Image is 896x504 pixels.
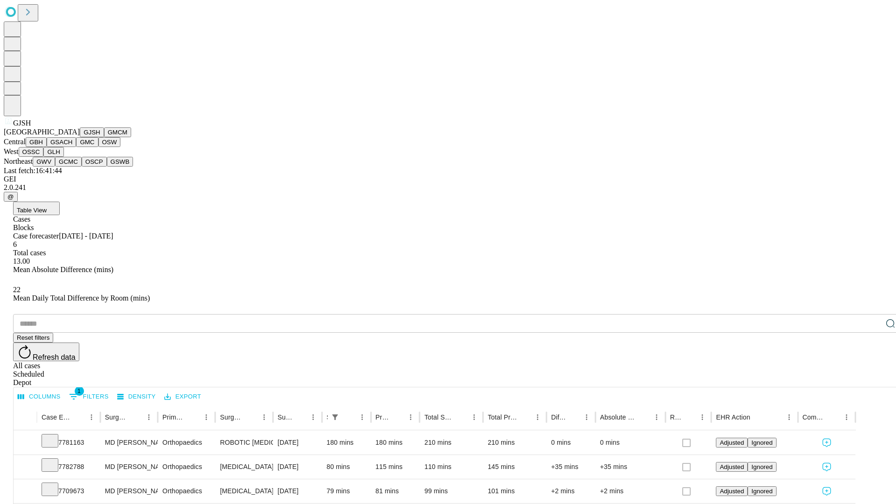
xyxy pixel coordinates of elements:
[42,413,71,421] div: Case Epic Id
[751,463,772,470] span: Ignored
[827,411,840,424] button: Sort
[105,479,153,503] div: MD [PERSON_NAME] [PERSON_NAME] Md
[258,411,271,424] button: Menu
[580,411,593,424] button: Menu
[105,455,153,479] div: MD [PERSON_NAME] [PERSON_NAME] Md
[15,390,63,404] button: Select columns
[80,127,104,137] button: GJSH
[115,390,158,404] button: Density
[162,479,210,503] div: Orthopaedics
[4,167,62,175] span: Last fetch: 16:41:44
[4,138,26,146] span: Central
[42,479,96,503] div: 7709673
[13,257,30,265] span: 13.00
[4,175,892,183] div: GEI
[278,479,317,503] div: [DATE]
[4,157,33,165] span: Northeast
[104,127,131,137] button: GMCM
[488,479,542,503] div: 101 mins
[67,389,111,404] button: Show filters
[220,455,268,479] div: [MEDICAL_DATA] [MEDICAL_DATA]
[82,157,107,167] button: OSCP
[4,183,892,192] div: 2.0.241
[294,411,307,424] button: Sort
[278,455,317,479] div: [DATE]
[85,411,98,424] button: Menu
[142,411,155,424] button: Menu
[468,411,481,424] button: Menu
[551,431,591,455] div: 0 mins
[327,479,366,503] div: 79 mins
[4,128,80,136] span: [GEOGRAPHIC_DATA]
[33,353,76,361] span: Refresh data
[488,455,542,479] div: 145 mins
[107,157,133,167] button: GSWB
[329,411,342,424] div: 1 active filter
[751,411,764,424] button: Sort
[840,411,853,424] button: Menu
[551,455,591,479] div: +35 mins
[13,249,46,257] span: Total cases
[748,486,776,496] button: Ignored
[716,462,748,472] button: Adjusted
[751,439,772,446] span: Ignored
[187,411,200,424] button: Sort
[42,455,96,479] div: 7782788
[42,431,96,455] div: 7781163
[13,119,31,127] span: GJSH
[424,455,478,479] div: 110 mins
[4,147,19,155] span: West
[220,413,243,421] div: Surgery Name
[551,479,591,503] div: +2 mins
[43,147,63,157] button: GLH
[720,463,744,470] span: Adjusted
[13,202,60,215] button: Table View
[105,431,153,455] div: MD [PERSON_NAME] [PERSON_NAME] Md
[327,413,328,421] div: Scheduled In Room Duration
[13,294,150,302] span: Mean Daily Total Difference by Room (mins)
[19,147,44,157] button: OSSC
[17,334,49,341] span: Reset filters
[567,411,580,424] button: Sort
[129,411,142,424] button: Sort
[13,240,17,248] span: 6
[98,137,121,147] button: OSW
[327,455,366,479] div: 80 mins
[33,157,55,167] button: GWV
[162,390,203,404] button: Export
[670,413,682,421] div: Resolved in EHR
[343,411,356,424] button: Sort
[716,486,748,496] button: Adjusted
[18,435,32,451] button: Expand
[105,413,128,421] div: Surgeon Name
[600,479,661,503] div: +2 mins
[245,411,258,424] button: Sort
[76,137,98,147] button: GMC
[162,455,210,479] div: Orthopaedics
[329,411,342,424] button: Show filters
[696,411,709,424] button: Menu
[75,386,84,396] span: 1
[391,411,404,424] button: Sort
[424,479,478,503] div: 99 mins
[600,431,661,455] div: 0 mins
[59,232,113,240] span: [DATE] - [DATE]
[220,431,268,455] div: ROBOTIC [MEDICAL_DATA] KNEE TOTAL
[220,479,268,503] div: [MEDICAL_DATA] WITH [MEDICAL_DATA] REPAIR
[518,411,531,424] button: Sort
[356,411,369,424] button: Menu
[488,431,542,455] div: 210 mins
[13,343,79,361] button: Refresh data
[376,413,391,421] div: Predicted In Room Duration
[13,232,59,240] span: Case forecaster
[650,411,663,424] button: Menu
[47,137,76,147] button: GSACH
[751,488,772,495] span: Ignored
[376,479,415,503] div: 81 mins
[162,431,210,455] div: Orthopaedics
[200,411,213,424] button: Menu
[424,413,454,421] div: Total Scheduled Duration
[783,411,796,424] button: Menu
[55,157,82,167] button: GCMC
[637,411,650,424] button: Sort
